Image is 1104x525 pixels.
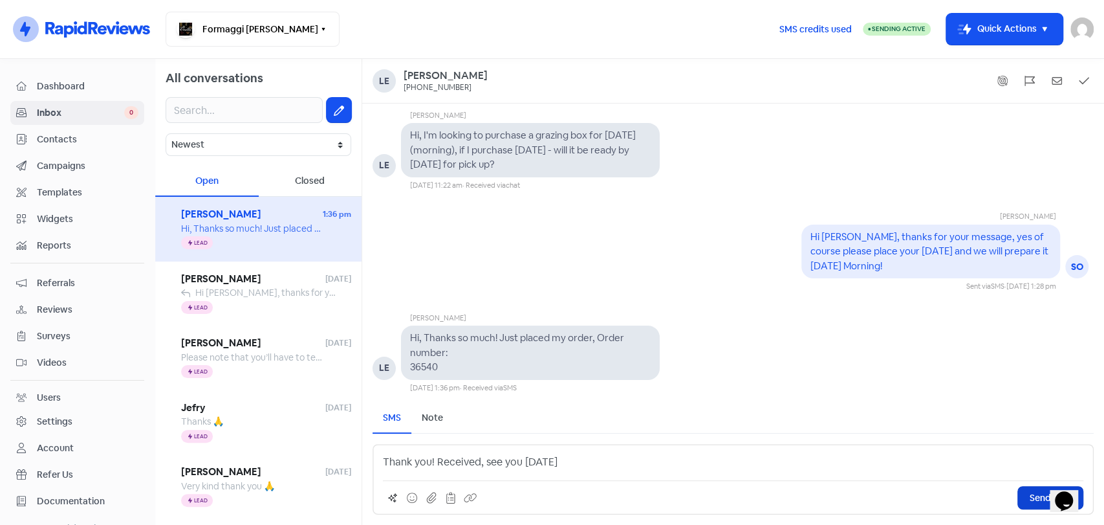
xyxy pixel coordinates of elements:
button: Flag conversation [1020,71,1039,91]
a: Reviews [10,298,144,322]
p: Thank you! Received, see you [DATE] [383,454,1083,470]
span: Lead [194,240,208,245]
div: [PERSON_NAME] [410,110,660,124]
div: [PERSON_NAME] [839,211,1056,225]
span: Lead [194,498,208,503]
span: Documentation [37,495,138,508]
button: Formaggi [PERSON_NAME] [166,12,340,47]
a: SMS credits used [768,21,863,35]
a: Dashboard [10,74,144,98]
a: Documentation [10,489,144,513]
pre: Hi [PERSON_NAME], thanks for your message, yes of course please place your [DATE] and we will pre... [810,230,1050,272]
div: [PHONE_NUMBER] [404,83,471,93]
span: [PERSON_NAME] [181,465,325,480]
a: Videos [10,351,144,375]
div: [PERSON_NAME] [410,313,660,326]
span: [DATE] [325,466,351,478]
div: Closed [259,166,362,197]
span: 0 [124,106,138,119]
span: Contacts [37,133,138,146]
a: Settings [10,410,144,434]
span: Hi, Thanks so much! Just placed my order, Order number: 36540 [181,223,444,234]
div: Users [37,391,61,405]
span: Lead [194,369,208,374]
span: Refer Us [37,468,138,482]
span: [PERSON_NAME] [181,272,325,287]
a: Widgets [10,207,144,231]
span: [DATE] [325,402,351,414]
iframe: chat widget [1050,473,1091,512]
input: Search... [166,97,323,123]
button: Mark as closed [1074,71,1094,91]
span: Sending Active [872,25,925,33]
a: Templates [10,181,144,205]
span: Templates [37,186,138,199]
span: Dashboard [37,80,138,93]
pre: Hi, Thanks so much! Just placed my order, Order number: 36540 [410,331,626,373]
span: SMS [503,383,517,392]
span: Videos [37,356,138,370]
a: Contacts [10,128,144,151]
span: [PERSON_NAME] [181,336,325,351]
span: Widgets [37,212,138,226]
a: Referrals [10,271,144,295]
span: SMS [991,282,1004,291]
span: Hi [PERSON_NAME], thanks for your messages. We have send you an email. Have a good night. [195,287,583,298]
span: SMS credits used [779,23,852,36]
div: Note [422,411,443,425]
div: Settings [37,415,72,429]
a: Inbox 0 [10,101,144,125]
a: Surveys [10,324,144,348]
span: chat [506,181,520,190]
div: · Received via [462,180,520,191]
a: [PERSON_NAME] [404,69,488,83]
a: Sending Active [863,21,931,37]
div: Le [373,69,396,93]
a: Reports [10,234,144,258]
span: Inbox [37,106,124,120]
span: Send SMS [1030,491,1071,505]
span: Very kind thank you 🙏 [181,480,275,492]
span: Please note that you’ll have to text the above number via whatsapp. Please, do you sell unsalted ... [181,352,792,363]
div: [DATE] 1:28 pm [1006,281,1056,292]
span: Reviews [37,303,138,317]
a: Refer Us [10,463,144,487]
button: Show system messages [993,71,1012,91]
div: SMS [383,411,401,425]
a: Account [10,436,144,460]
div: [DATE] 1:36 pm [410,383,460,394]
button: Mark as unread [1047,71,1066,91]
pre: Hi, I'm looking to purchase a grazing box for [DATE] (morning), if I purchase [DATE] - will it be... [410,129,638,170]
span: Lead [194,434,208,439]
span: Lead [194,305,208,310]
span: Thanks 🙏 [181,416,224,427]
div: · Received via [460,383,517,394]
span: [DATE] [325,337,351,349]
a: Campaigns [10,154,144,178]
a: Users [10,386,144,410]
span: Referrals [37,276,138,290]
span: Surveys [37,330,138,343]
span: [PERSON_NAME] [181,207,323,222]
span: [DATE] [325,273,351,285]
button: Quick Actions [946,14,1063,45]
span: Reports [37,239,138,252]
div: LE [373,154,396,177]
div: LE [373,357,396,380]
span: 1:36 pm [323,208,351,220]
span: Sent via · [966,282,1006,291]
span: All conversations [166,71,263,85]
span: Campaigns [37,159,138,173]
img: User [1070,17,1094,41]
div: [DATE] 11:22 am [410,180,462,191]
button: Send SMS [1017,486,1083,509]
span: Jefry [181,401,325,416]
div: SO [1065,255,1088,278]
div: Account [37,441,74,455]
div: Open [155,166,259,197]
